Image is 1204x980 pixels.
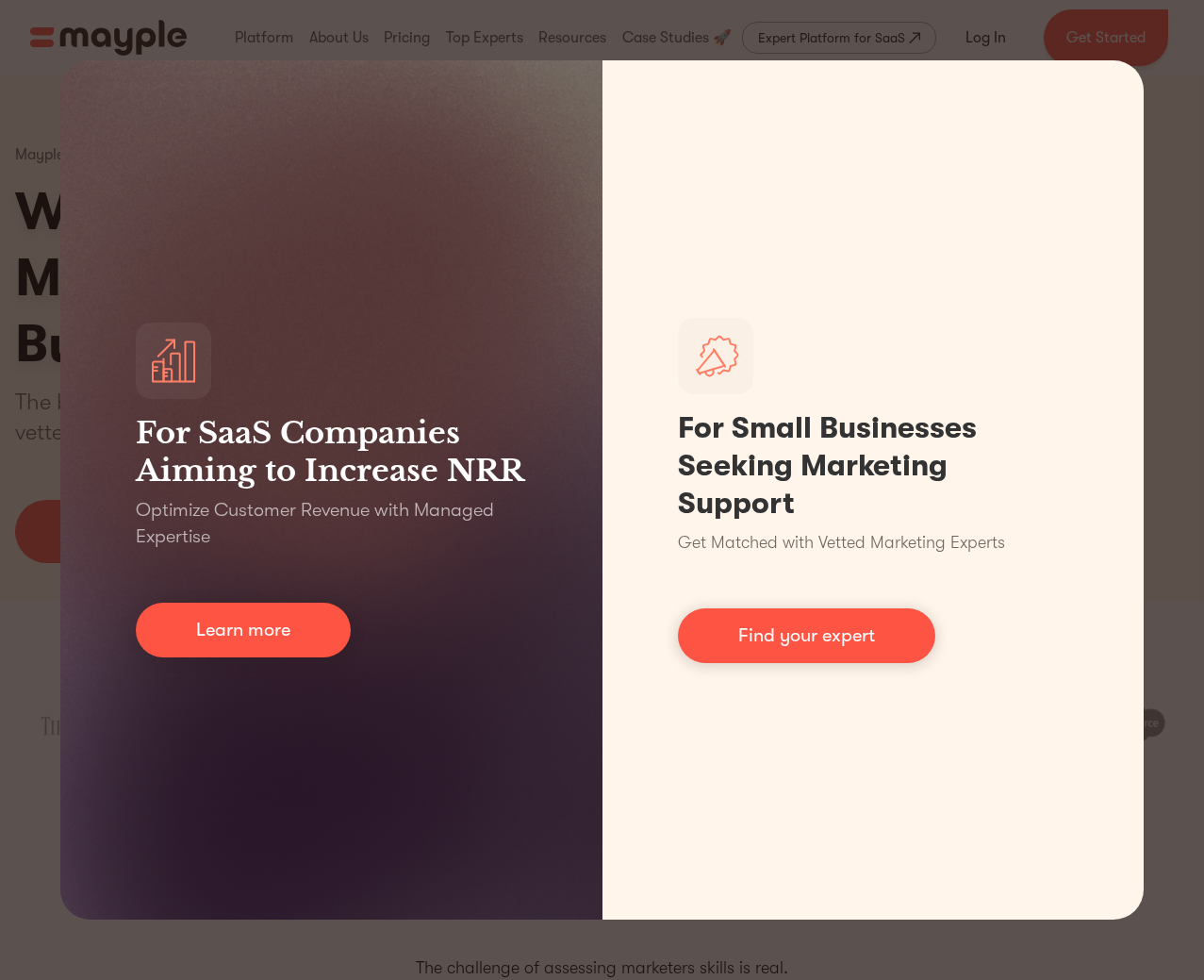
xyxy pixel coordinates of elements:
[678,409,1069,523] h1: For Small Businesses Seeking Marketing Support
[678,530,1005,556] p: Get Matched with Vetted Marketing Experts
[678,608,935,663] a: Find your expert
[136,497,527,550] p: Optimize Customer Revenue with Managed Expertise
[136,414,527,490] h3: For SaaS Companies Aiming to Increase NRR
[136,603,351,657] a: Learn more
